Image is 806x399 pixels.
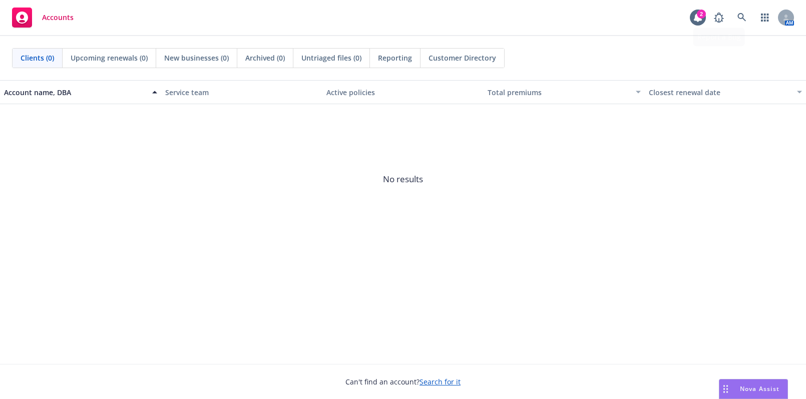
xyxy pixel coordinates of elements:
[420,377,461,386] a: Search for it
[719,379,788,399] button: Nova Assist
[755,8,775,28] a: Switch app
[301,53,361,63] span: Untriaged files (0)
[429,53,496,63] span: Customer Directory
[164,53,229,63] span: New businesses (0)
[326,87,480,98] div: Active policies
[21,53,54,63] span: Clients (0)
[161,80,322,104] button: Service team
[71,53,148,63] span: Upcoming renewals (0)
[488,87,630,98] div: Total premiums
[345,376,461,387] span: Can't find an account?
[709,8,729,28] a: Report a Bug
[42,14,74,22] span: Accounts
[740,384,779,393] span: Nova Assist
[649,87,791,98] div: Closest renewal date
[8,4,78,32] a: Accounts
[645,80,806,104] button: Closest renewal date
[484,80,645,104] button: Total premiums
[719,379,732,398] div: Drag to move
[697,10,706,19] div: 2
[4,87,146,98] div: Account name, DBA
[378,53,412,63] span: Reporting
[322,80,484,104] button: Active policies
[165,87,318,98] div: Service team
[732,8,752,28] a: Search
[245,53,285,63] span: Archived (0)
